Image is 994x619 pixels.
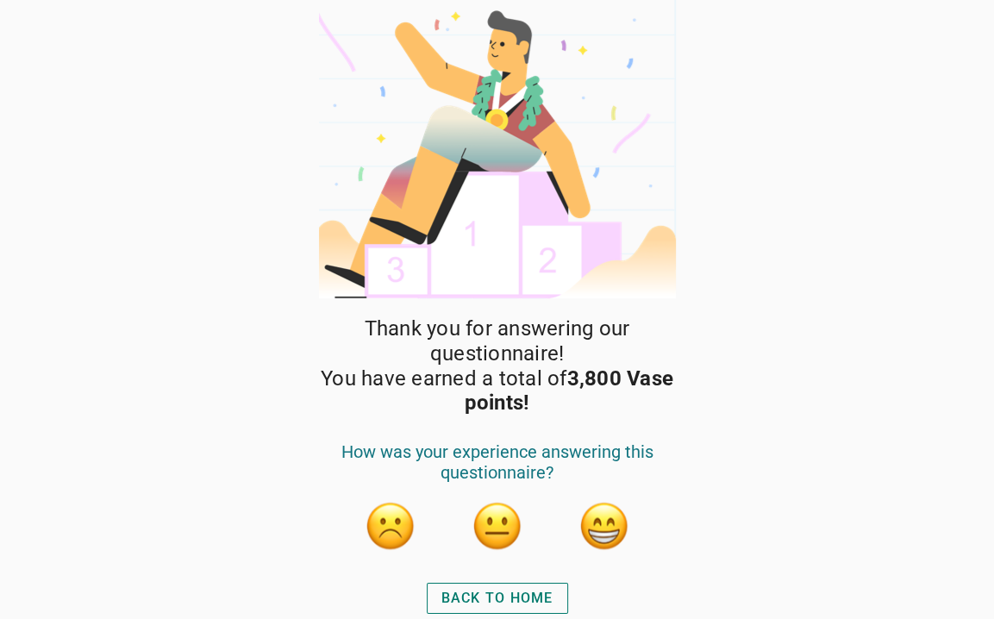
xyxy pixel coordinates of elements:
[427,583,568,614] button: Back to Home
[465,366,673,416] font: 3,800 Vase points!
[365,316,630,366] font: Thank you for answering our questionnaire!
[341,441,653,483] font: How was your experience answering this questionnaire?
[321,366,567,391] font: You have earned a total of
[441,590,553,606] font: Back to Home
